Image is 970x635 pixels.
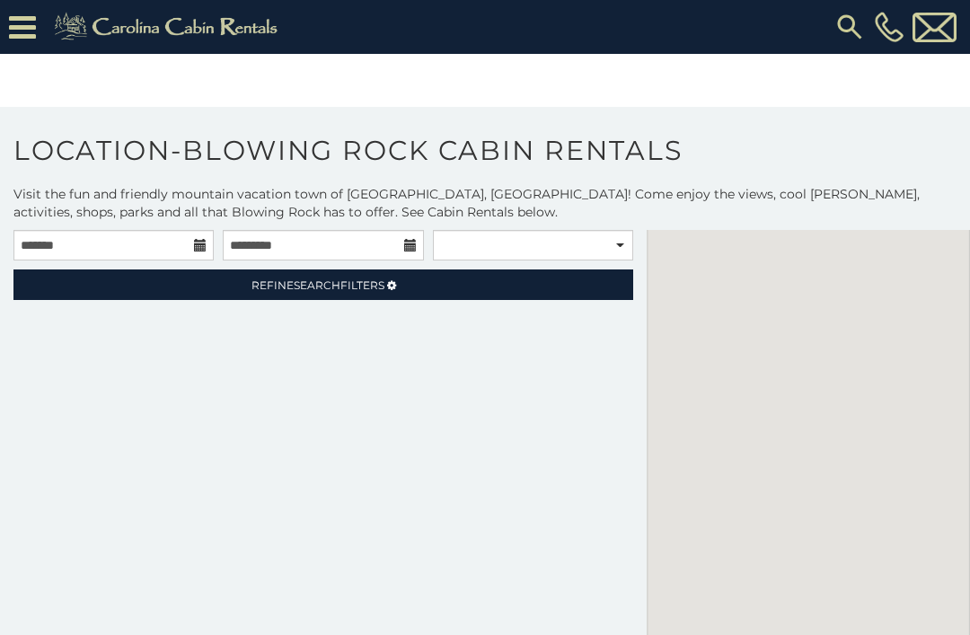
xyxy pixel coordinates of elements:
span: Refine Filters [251,278,384,292]
img: Khaki-logo.png [45,9,293,45]
a: [PHONE_NUMBER] [870,12,908,42]
span: Search [294,278,340,292]
img: search-regular.svg [833,11,866,43]
a: RefineSearchFilters [13,269,633,300]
